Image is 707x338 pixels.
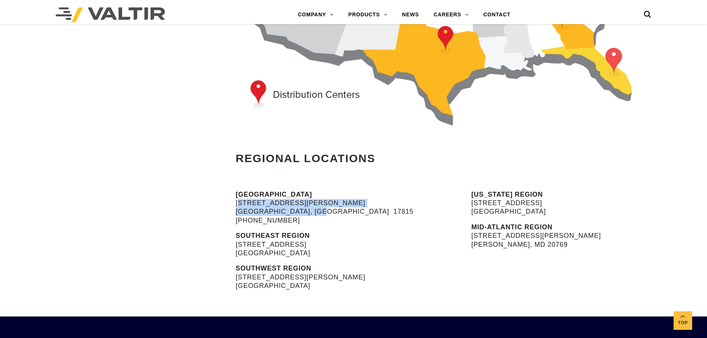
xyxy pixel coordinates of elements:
p: [STREET_ADDRESS][PERSON_NAME] [GEOGRAPHIC_DATA], [GEOGRAPHIC_DATA] 17815 [PHONE_NUMBER] [236,190,434,225]
span: Top [674,319,692,327]
strong: [GEOGRAPHIC_DATA] [236,191,312,198]
strong: REGIONAL LOCATIONS [236,152,376,164]
img: Valtir [56,7,165,22]
a: NEWS [395,7,426,22]
strong: [US_STATE] REGION [471,191,543,198]
a: COMPANY [291,7,341,22]
p: [STREET_ADDRESS] [GEOGRAPHIC_DATA] [471,190,707,216]
a: Top [674,311,692,330]
p: [STREET_ADDRESS][PERSON_NAME] [GEOGRAPHIC_DATA] [236,264,434,290]
p: [STREET_ADDRESS] [GEOGRAPHIC_DATA] [236,232,434,257]
a: CONTACT [476,7,518,22]
strong: MID-ATLANTIC REGION [471,223,553,231]
strong: SOUTHWEST REGION [236,265,311,272]
a: PRODUCTS [341,7,395,22]
strong: SOUTHEAST REGION [236,232,310,239]
a: CAREERS [426,7,476,22]
p: [STREET_ADDRESS][PERSON_NAME] [PERSON_NAME], MD 20769 [471,223,707,249]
